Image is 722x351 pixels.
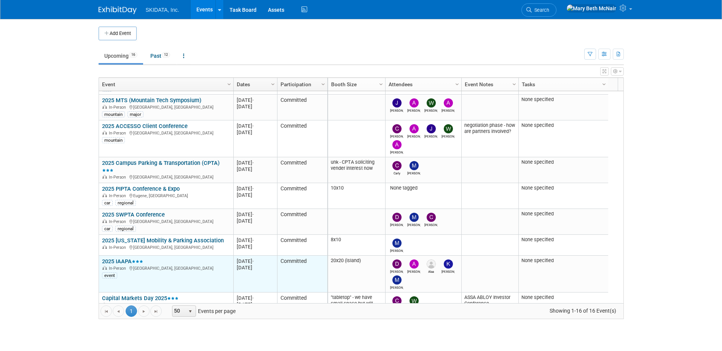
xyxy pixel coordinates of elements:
[129,52,137,58] span: 16
[377,78,385,89] a: Column Settings
[521,3,556,17] a: Search
[102,237,224,244] a: 2025 [US_STATE] Mobility & Parking Association
[102,123,188,130] a: 2025 ACCESSO Client Conference
[277,157,327,183] td: Committed
[444,98,453,108] img: Andreas Kranabetter
[277,183,327,209] td: Committed
[102,137,125,143] div: mountain
[162,305,243,317] span: Events per page
[328,256,385,292] td: 20x20 (island)
[109,105,128,110] span: In-Person
[410,296,419,305] img: Wesley Martin
[461,120,518,157] td: negotiation phase - how are partners involved?
[102,258,143,265] a: 2025 IAAPA
[153,308,159,315] span: Go to the last page
[392,98,402,108] img: John Keefe
[269,78,277,89] a: Column Settings
[521,122,605,128] div: None specified
[444,259,453,269] img: Keith Lynch
[453,78,461,89] a: Column Settings
[102,226,113,232] div: car
[128,111,143,117] div: major
[424,108,438,112] div: Wesley Martin
[252,237,254,243] span: -
[102,219,107,223] img: In-Person Event
[410,98,419,108] img: Andy Shenberger
[99,27,137,40] button: Add Event
[237,218,274,224] div: [DATE]
[600,78,608,89] a: Column Settings
[237,301,274,308] div: [DATE]
[427,124,436,133] img: John Keefe
[102,266,107,270] img: In-Person Event
[522,78,603,91] a: Tasks
[427,98,436,108] img: Wesley Martin
[172,306,185,316] span: 50
[237,129,274,136] div: [DATE]
[521,211,605,217] div: None specified
[410,161,419,170] img: Malloy Pohrer
[461,292,518,318] td: ASSA ABLOY Investor Conference
[521,96,605,103] div: None specified
[566,4,617,13] img: Mary Beth McNair
[102,111,125,117] div: mountain
[102,302,230,308] div: [GEOGRAPHIC_DATA], [GEOGRAPHIC_DATA]
[252,186,254,191] span: -
[521,237,605,243] div: None specified
[277,292,327,318] td: Committed
[102,131,107,134] img: In-Person Event
[102,193,107,197] img: In-Person Event
[441,269,455,274] div: Keith Lynch
[150,305,162,317] a: Go to the last page
[388,185,458,191] div: None tagged
[407,170,421,175] div: Malloy Pohrer
[187,308,193,315] span: select
[146,7,179,13] span: SKIDATA, Inc.
[237,192,274,198] div: [DATE]
[102,105,107,109] img: In-Person Event
[390,248,403,253] div: Malloy Pohrer
[115,200,136,206] div: regional
[390,149,403,154] div: Andreas Kranabetter
[392,161,402,170] img: Carly Jansen
[237,103,274,110] div: [DATE]
[237,264,274,271] div: [DATE]
[407,269,421,274] div: Andy Shenberger
[115,226,136,232] div: regional
[328,183,385,209] td: 10x10
[389,78,456,91] a: Attendees
[444,124,453,133] img: Wesley Martin
[102,104,230,110] div: [GEOGRAPHIC_DATA], [GEOGRAPHIC_DATA]
[277,256,327,292] td: Committed
[145,49,176,63] a: Past12
[390,170,403,175] div: Carly Jansen
[521,185,605,191] div: None specified
[392,213,402,222] img: Damon Kessler
[410,259,419,269] img: Andy Shenberger
[424,133,438,138] div: John Keefe
[407,133,421,138] div: Andy Shenberger
[410,213,419,222] img: Malloy Pohrer
[390,133,403,138] div: Christopher Archer
[115,308,121,315] span: Go to the previous page
[392,124,402,133] img: Christopher Archer
[392,275,402,285] img: Malloy Pohrer
[252,295,254,301] span: -
[424,222,438,227] div: Christopher Archer
[277,235,327,256] td: Committed
[102,185,180,192] a: 2025 PIPTA Conference & Expo
[277,120,327,157] td: Committed
[441,133,455,138] div: Wesley Martin
[427,259,436,269] img: Alaa Abdallaoui
[109,175,128,180] span: In-Person
[102,174,230,180] div: [GEOGRAPHIC_DATA], [GEOGRAPHIC_DATA]
[237,211,274,218] div: [DATE]
[102,192,230,199] div: Eugene, [GEOGRAPHIC_DATA]
[390,285,403,289] div: Malloy Pohrer
[511,81,517,87] span: Column Settings
[237,97,274,103] div: [DATE]
[109,131,128,136] span: In-Person
[601,81,607,87] span: Column Settings
[521,258,605,264] div: None specified
[252,160,254,166] span: -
